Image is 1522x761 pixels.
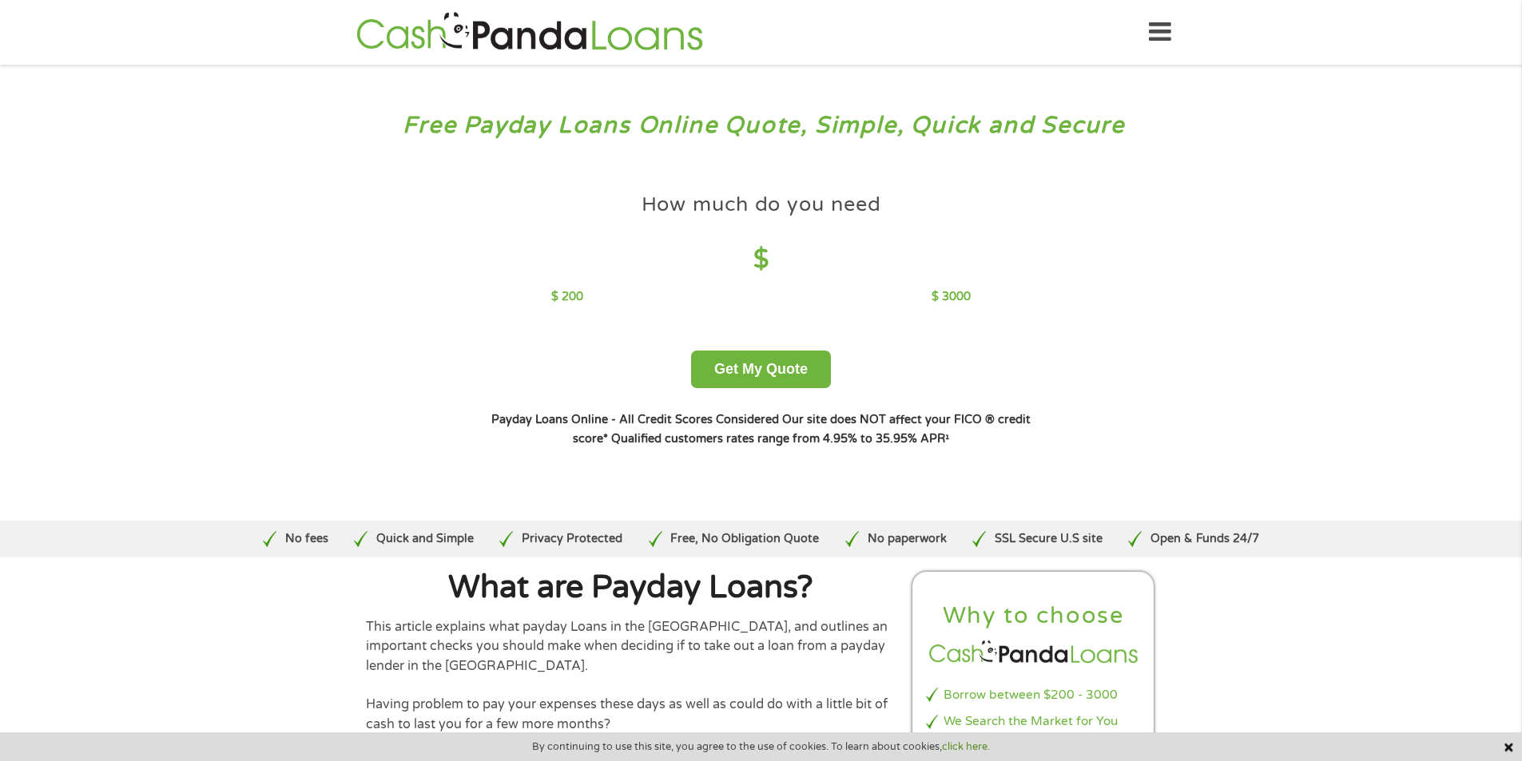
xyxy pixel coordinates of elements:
[611,432,949,446] strong: Qualified customers rates range from 4.95% to 35.95% APR¹
[926,712,1142,731] li: We Search the Market for You
[532,741,990,752] span: By continuing to use this site, you agree to the use of cookies. To learn about cookies,
[551,288,583,306] p: $ 200
[932,288,971,306] p: $ 3000
[491,413,779,426] strong: Payday Loans Online - All Credit Scores Considered
[522,530,622,548] p: Privacy Protected
[46,111,1476,141] h3: Free Payday Loans Online Quote, Simple, Quick and Secure
[573,413,1031,446] strong: Our site does NOT affect your FICO ® credit score*
[285,530,328,548] p: No fees
[868,530,947,548] p: No paperwork
[691,351,831,388] button: Get My Quote
[551,244,971,276] h4: $
[366,617,896,676] p: This article explains what payday Loans in the [GEOGRAPHIC_DATA], and outlines an important check...
[366,695,896,734] p: Having problem to pay your expenses these days as well as could do with a little bit of cash to l...
[376,530,474,548] p: Quick and Simple
[352,10,708,55] img: GetLoanNow Logo
[942,740,990,753] a: click here.
[366,572,896,604] h1: What are Payday Loans?
[670,530,819,548] p: Free, No Obligation Quote
[642,192,881,218] h4: How much do you need
[1150,530,1259,548] p: Open & Funds 24/7
[926,686,1142,704] li: Borrow between $200 - 3000
[926,601,1142,631] h2: Why to choose
[995,530,1103,548] p: SSL Secure U.S site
